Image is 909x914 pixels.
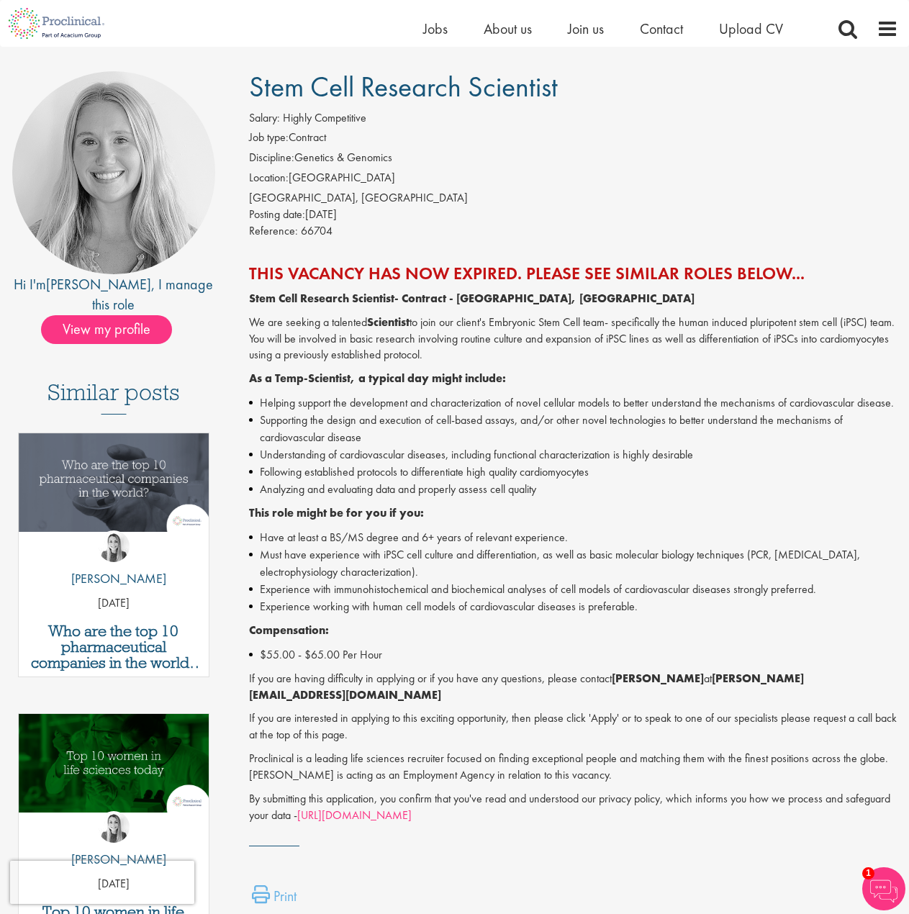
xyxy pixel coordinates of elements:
[249,546,898,581] li: Must have experience with iPSC cell culture and differentiation, as well as basic molecular biolo...
[367,315,410,330] strong: Scientist
[249,623,329,638] strong: Compensation:
[19,714,209,841] a: Link to a post
[862,867,874,879] span: 1
[11,274,217,315] div: Hi I'm , I manage this role
[60,530,166,595] a: Hannah Burke [PERSON_NAME]
[249,315,898,364] p: We are seeking a talented to join our client's Embryonic Stem Cell team- specifically the human i...
[719,19,783,38] a: Upload CV
[19,714,209,813] img: Top 10 women in life sciences today
[12,71,215,274] img: imeage of recruiter Shannon Briggs
[249,371,506,386] strong: As a Temp-Scientist, a typical day might include:
[60,850,166,869] p: [PERSON_NAME]
[19,433,209,532] img: Top 10 pharmaceutical companies in the world 2025
[249,190,898,207] div: [GEOGRAPHIC_DATA], [GEOGRAPHIC_DATA]
[249,207,898,223] div: [DATE]
[26,623,202,671] a: Who are the top 10 pharmaceutical companies in the world? (2025)
[568,19,604,38] a: Join us
[48,380,180,415] h3: Similar posts
[640,19,683,38] a: Contact
[862,867,905,910] img: Chatbot
[10,861,194,904] iframe: reCAPTCHA
[249,68,558,105] span: Stem Cell Research Scientist
[249,671,898,704] p: If you are having difficulty in applying or if you have any questions, please contact at
[249,110,280,127] label: Salary:
[394,291,695,306] strong: - Contract - [GEOGRAPHIC_DATA], [GEOGRAPHIC_DATA]
[249,710,898,743] p: If you are interested in applying to this exciting opportunity, then please click 'Apply' or to s...
[301,223,333,238] span: 66704
[60,811,166,876] a: Hannah Burke [PERSON_NAME]
[249,223,298,240] label: Reference:
[249,130,289,146] label: Job type:
[297,807,412,823] a: [URL][DOMAIN_NAME]
[249,291,394,306] strong: Stem Cell Research Scientist
[41,318,186,337] a: View my profile
[249,170,289,186] label: Location:
[249,394,898,412] li: Helping support the development and characterization of novel cellular models to better understan...
[249,463,898,481] li: Following established protocols to differentiate high quality cardiomyocytes
[423,19,448,38] a: Jobs
[249,130,898,150] li: Contract
[249,412,898,446] li: Supporting the design and execution of cell-based assays, and/or other novel technologies to bett...
[612,671,704,686] strong: [PERSON_NAME]
[249,207,305,222] span: Posting date:
[249,529,898,546] li: Have at least a BS/MS degree and 6+ years of relevant experience.
[249,170,898,190] li: [GEOGRAPHIC_DATA]
[252,885,297,914] a: Print
[98,811,130,843] img: Hannah Burke
[249,505,424,520] strong: This role might be for you if you:
[249,446,898,463] li: Understanding of cardiovascular diseases, including functional characterization is highly desirable
[249,150,898,170] li: Genetics & Genomics
[98,530,130,562] img: Hannah Burke
[249,751,898,784] p: Proclinical is a leading life sciences recruiter focused on finding exceptional people and matchi...
[484,19,532,38] a: About us
[249,150,294,166] label: Discipline:
[249,581,898,598] li: Experience with immunohistochemical and biochemical analyses of cell models of cardiovascular dis...
[249,671,804,702] strong: [PERSON_NAME][EMAIL_ADDRESS][DOMAIN_NAME]
[283,110,366,125] span: Highly Competitive
[249,264,898,283] h2: This vacancy has now expired. Please see similar roles below...
[249,481,898,498] li: Analyzing and evaluating data and properly assess cell quality
[249,646,898,664] li: $55.00 - $65.00 Per Hour
[46,275,151,294] a: [PERSON_NAME]
[249,598,898,615] li: Experience working with human cell models of cardiovascular diseases is preferable.
[19,433,209,561] a: Link to a post
[60,569,166,588] p: [PERSON_NAME]
[249,291,898,824] div: Job description
[19,595,209,612] p: [DATE]
[249,791,898,824] p: By submitting this application, you confirm that you've read and understood our privacy policy, w...
[41,315,172,344] span: View my profile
